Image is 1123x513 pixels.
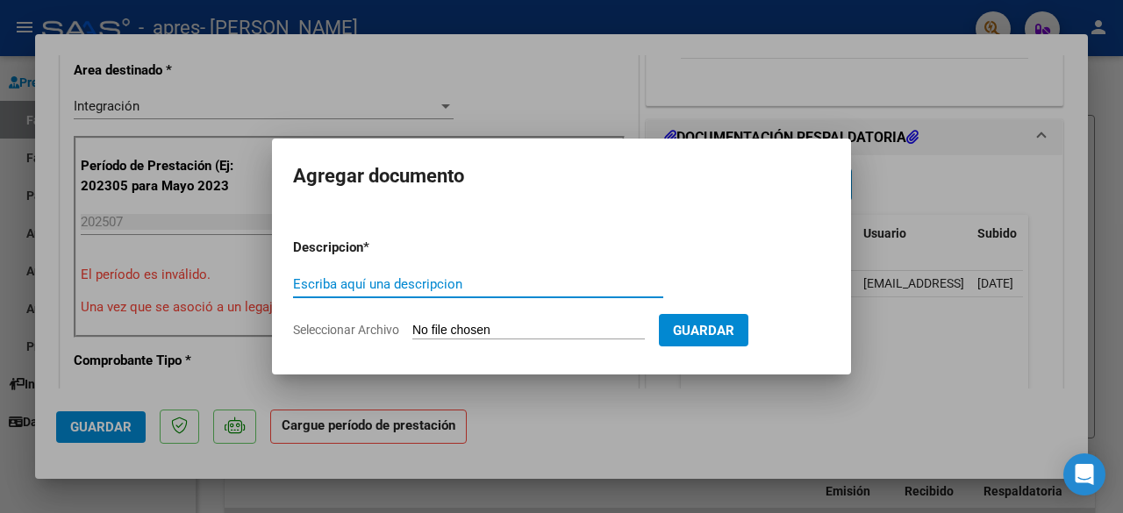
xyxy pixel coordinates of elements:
h2: Agregar documento [293,160,830,193]
span: Seleccionar Archivo [293,323,399,337]
button: Guardar [659,314,748,346]
span: Guardar [673,323,734,338]
p: Descripcion [293,238,454,258]
div: Open Intercom Messenger [1063,453,1105,495]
